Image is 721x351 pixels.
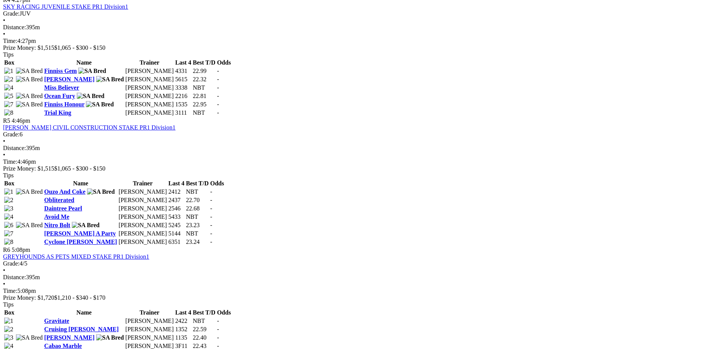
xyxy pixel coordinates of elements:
span: - [210,213,212,220]
a: Trial King [44,109,71,116]
span: • [3,152,5,158]
td: [PERSON_NAME] [125,101,174,108]
td: [PERSON_NAME] [118,205,167,212]
div: 4:46pm [3,158,718,165]
span: Box [4,309,14,316]
td: 3338 [175,84,192,92]
td: 5615 [175,76,192,83]
span: Box [4,180,14,187]
td: 4331 [175,67,192,75]
td: 5144 [168,230,185,237]
span: - [217,93,219,99]
td: 2412 [168,188,185,196]
a: Nitro Bolt [44,222,70,228]
th: Odds [217,309,231,316]
th: Last 4 [175,309,192,316]
th: Best T/D [185,180,209,187]
span: Distance: [3,274,26,280]
td: [PERSON_NAME] [118,213,167,221]
td: 3111 [175,109,192,117]
span: R5 [3,117,10,124]
span: - [217,343,219,349]
td: [PERSON_NAME] [118,230,167,237]
img: SA Bred [16,93,43,100]
span: - [217,84,219,91]
img: SA Bred [16,222,43,229]
a: Miss Believer [44,84,79,91]
span: Grade: [3,260,20,267]
a: Ocean Fury [44,93,75,99]
div: 6 [3,131,718,138]
img: SA Bred [78,68,106,74]
td: [PERSON_NAME] [125,334,174,342]
a: Daintree Pearl [44,205,82,212]
img: 2 [4,76,13,83]
td: 5433 [168,213,185,221]
span: • [3,31,5,37]
div: JUV [3,10,718,17]
td: [PERSON_NAME] [125,84,174,92]
span: 5:08pm [12,247,30,253]
div: 395m [3,145,718,152]
img: 5 [4,93,13,100]
div: Prize Money: $1,515 [3,165,718,172]
td: [PERSON_NAME] [125,109,174,117]
img: 7 [4,101,13,108]
span: Tips [3,301,14,308]
td: 22.32 [192,76,216,83]
img: SA Bred [16,188,43,195]
span: Tips [3,172,14,179]
span: • [3,138,5,144]
a: Cruising [PERSON_NAME] [44,326,119,332]
span: - [210,222,212,228]
td: [PERSON_NAME] [118,221,167,229]
td: [PERSON_NAME] [125,342,174,350]
span: Grade: [3,131,20,138]
td: 3F11 [175,342,192,350]
span: $1,210 - $340 - $170 [54,294,106,301]
span: - [217,109,219,116]
td: 22.40 [192,334,216,342]
a: Ouzo And Coke [44,188,85,195]
td: NBT [185,213,209,221]
td: 2546 [168,205,185,212]
td: 2437 [168,196,185,204]
img: 8 [4,239,13,245]
span: Box [4,59,14,66]
img: SA Bred [72,222,100,229]
span: • [3,17,5,24]
td: NBT [192,109,216,117]
td: 22.59 [192,326,216,333]
td: NBT [192,84,216,92]
img: SA Bred [86,101,114,108]
a: Finniss Honour [44,101,84,108]
th: Best T/D [192,59,216,66]
th: Odds [210,180,224,187]
span: - [217,76,219,82]
th: Odds [217,59,231,66]
td: 5245 [168,221,185,229]
div: Prize Money: $1,515 [3,44,718,51]
span: - [210,197,212,203]
span: R6 [3,247,10,253]
th: Best T/D [192,309,216,316]
img: SA Bred [16,68,43,74]
div: 5:08pm [3,288,718,294]
th: Trainer [118,180,167,187]
td: 2422 [175,317,192,325]
div: 4/5 [3,260,718,267]
span: Time: [3,158,17,165]
img: 4 [4,213,13,220]
span: • [3,281,5,287]
th: Name [44,180,117,187]
span: - [217,318,219,324]
img: 7 [4,230,13,237]
span: - [217,101,219,108]
td: 2216 [175,92,192,100]
a: SKY RACING JUVENILE STAKE PR1 Division1 [3,3,128,10]
span: - [217,68,219,74]
img: 8 [4,109,13,116]
img: SA Bred [16,101,43,108]
td: 1135 [175,334,192,342]
span: 4:46pm [12,117,30,124]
